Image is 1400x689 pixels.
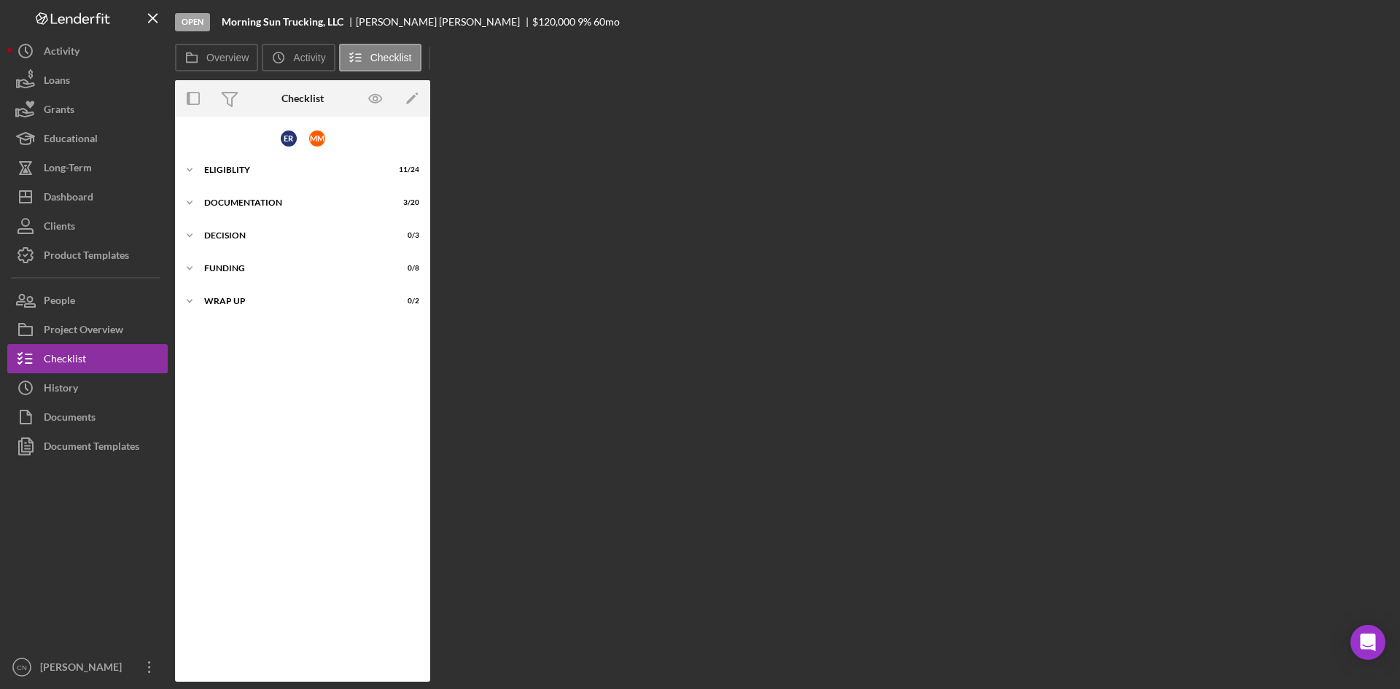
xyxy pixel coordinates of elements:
[44,36,79,69] div: Activity
[204,264,383,273] div: Funding
[44,241,129,273] div: Product Templates
[7,241,168,270] button: Product Templates
[17,663,27,672] text: CN
[44,124,98,157] div: Educational
[393,297,419,305] div: 0 / 2
[7,211,168,241] button: Clients
[7,344,168,373] button: Checklist
[44,432,139,464] div: Document Templates
[393,264,419,273] div: 0 / 8
[44,315,123,348] div: Project Overview
[44,95,74,128] div: Grants
[44,286,75,319] div: People
[7,402,168,432] button: Documents
[7,124,168,153] button: Educational
[206,52,249,63] label: Overview
[370,52,412,63] label: Checklist
[281,93,324,104] div: Checklist
[309,131,325,147] div: M M
[204,231,383,240] div: Decision
[204,297,383,305] div: Wrap up
[44,153,92,186] div: Long-Term
[44,211,75,244] div: Clients
[293,52,325,63] label: Activity
[44,66,70,98] div: Loans
[7,315,168,344] button: Project Overview
[1350,625,1385,660] div: Open Intercom Messenger
[44,344,86,377] div: Checklist
[7,36,168,66] button: Activity
[222,16,343,28] b: Morning Sun Trucking, LLC
[7,66,168,95] button: Loans
[594,16,620,28] div: 60 mo
[7,182,168,211] button: Dashboard
[356,16,532,28] div: [PERSON_NAME] [PERSON_NAME]
[175,13,210,31] div: Open
[7,286,168,315] button: People
[577,16,591,28] div: 9 %
[7,95,168,124] button: Grants
[7,432,168,461] button: Document Templates
[393,198,419,207] div: 3 / 20
[36,653,131,685] div: [PERSON_NAME]
[7,653,168,682] button: CN[PERSON_NAME]
[175,44,258,71] button: Overview
[532,15,575,28] span: $120,000
[281,131,297,147] div: E R
[44,402,96,435] div: Documents
[44,373,78,406] div: History
[7,373,168,402] button: History
[44,182,93,215] div: Dashboard
[204,198,383,207] div: Documentation
[262,44,335,71] button: Activity
[393,166,419,174] div: 11 / 24
[393,231,419,240] div: 0 / 3
[204,166,383,174] div: Eligiblity
[7,153,168,182] button: Long-Term
[339,44,421,71] button: Checklist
